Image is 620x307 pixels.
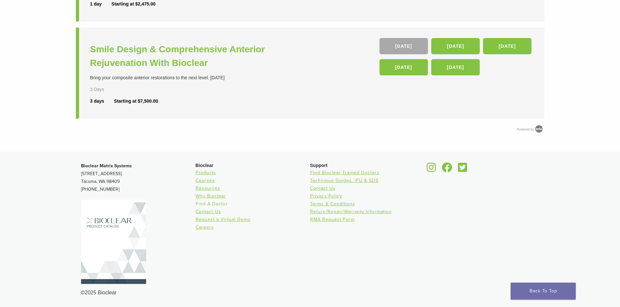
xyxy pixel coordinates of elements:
a: Terms & Conditions [310,201,355,207]
a: Back To Top [511,283,576,300]
a: Technique Guides, IFU & SDS [310,178,379,183]
div: 3 days [90,98,114,105]
a: Request a Virtual Demo [196,217,251,222]
a: Why Bioclear [196,193,226,199]
div: 3 Days [90,86,123,93]
img: Bioclear [81,200,146,284]
a: Find A Doctor [196,201,228,207]
a: Careers [196,224,214,230]
a: RMA Request Form [310,217,355,222]
span: Bioclear [196,163,214,168]
a: Powered by [517,128,544,131]
a: Contact Us [310,185,336,191]
p: [STREET_ADDRESS] Tacoma, WA 98409 [PHONE_NUMBER] [81,162,196,193]
div: Starting at $7,500.00 [114,98,158,105]
a: Courses [196,178,215,183]
a: Contact Us [196,209,221,214]
strong: Bioclear Matrix Systems [81,163,132,169]
a: Resources [196,185,220,191]
a: Privacy Policy [310,193,342,199]
a: [DATE] [379,59,428,75]
a: Bioclear [456,166,470,173]
a: [DATE] [379,38,428,54]
img: Arlo training & Event Software [534,124,544,134]
a: Bioclear [440,166,455,173]
a: Find Bioclear Trained Doctors [310,170,379,175]
a: Bioclear [425,166,438,173]
div: Starting at $2,475.00 [111,1,155,7]
a: Return/Repair/Warranty Information [310,209,392,214]
a: [DATE] [431,59,480,75]
a: Products [196,170,216,175]
div: ©2025 Bioclear [81,289,539,297]
div: Bring your composite anterior restorations to the next level. [DATE] [90,74,312,81]
a: Smile Design & Comprehensive Anterior Rejuvenation With Bioclear [90,43,312,70]
a: [DATE] [431,38,480,54]
div: 1 day [90,1,112,7]
a: [DATE] [483,38,531,54]
span: Support [310,163,328,168]
div: , , , , [379,38,533,79]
